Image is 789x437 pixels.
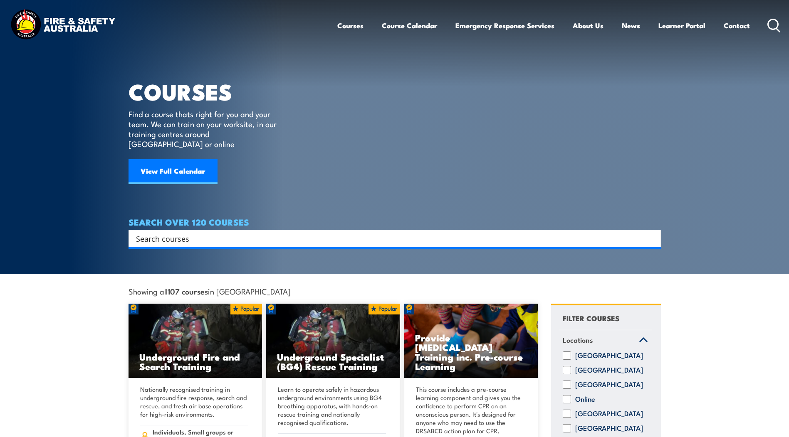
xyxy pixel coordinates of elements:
[129,81,289,101] h1: COURSES
[646,233,658,244] button: Search magnifier button
[658,15,705,37] a: Learner Portal
[455,15,554,37] a: Emergency Response Services
[138,233,644,244] form: Search form
[139,352,252,371] h3: Underground Fire and Search Training
[136,232,643,245] input: Search input
[575,424,643,432] label: [GEOGRAPHIC_DATA]
[573,15,603,37] a: About Us
[337,15,364,37] a: Courses
[559,330,652,352] a: Locations
[129,217,661,226] h4: SEARCH OVER 120 COURSES
[724,15,750,37] a: Contact
[416,385,524,435] p: This course includes a pre-course learning component and gives you the confidence to perform CPR ...
[129,159,218,184] a: View Full Calendar
[129,287,291,295] span: Showing all in [GEOGRAPHIC_DATA]
[404,304,538,378] img: Low Voltage Rescue and Provide CPR
[168,285,208,297] strong: 107 courses
[622,15,640,37] a: News
[140,385,248,418] p: Nationally recognised training in underground fire response, search and rescue, and fresh air bas...
[129,304,262,378] img: Underground mine rescue
[266,304,400,378] a: Underground Specialist (BG4) Rescue Training
[129,109,280,149] p: Find a course thats right for you and your team. We can train on your worksite, in our training c...
[404,304,538,378] a: Provide [MEDICAL_DATA] Training inc. Pre-course Learning
[575,381,643,389] label: [GEOGRAPHIC_DATA]
[415,333,527,371] h3: Provide [MEDICAL_DATA] Training inc. Pre-course Learning
[129,304,262,378] a: Underground Fire and Search Training
[382,15,437,37] a: Course Calendar
[563,312,619,324] h4: FILTER COURSES
[266,304,400,378] img: Underground mine rescue
[575,395,595,403] label: Online
[575,410,643,418] label: [GEOGRAPHIC_DATA]
[277,352,389,371] h3: Underground Specialist (BG4) Rescue Training
[278,385,386,427] p: Learn to operate safely in hazardous underground environments using BG4 breathing apparatus, with...
[563,334,593,346] span: Locations
[575,366,643,374] label: [GEOGRAPHIC_DATA]
[575,351,643,360] label: [GEOGRAPHIC_DATA]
